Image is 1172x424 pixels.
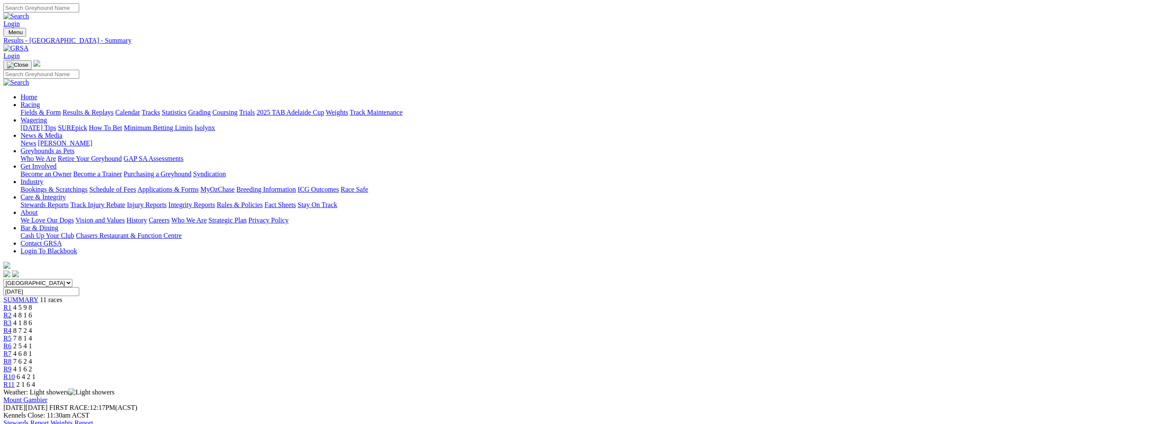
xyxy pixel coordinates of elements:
[3,28,26,37] button: Toggle navigation
[9,29,23,36] span: Menu
[326,109,348,116] a: Weights
[21,132,63,139] a: News & Media
[3,373,15,380] a: R10
[3,44,29,52] img: GRSA
[21,201,69,208] a: Stewards Reports
[21,186,87,193] a: Bookings & Scratchings
[21,224,58,231] a: Bar & Dining
[63,109,113,116] a: Results & Replays
[13,342,32,350] span: 2 5 4 1
[13,365,32,373] span: 4 1 6 2
[3,287,79,296] input: Select date
[75,216,125,224] a: Vision and Values
[49,404,89,411] span: FIRST RACE:
[142,109,160,116] a: Tracks
[3,396,48,403] a: Mount Gambier
[21,124,56,131] a: [DATE] Tips
[3,52,20,59] a: Login
[124,170,191,178] a: Purchasing a Greyhound
[3,37,1169,44] a: Results - [GEOGRAPHIC_DATA] - Summary
[58,124,87,131] a: SUREpick
[137,186,199,193] a: Applications & Forms
[236,186,296,193] a: Breeding Information
[340,186,368,193] a: Race Safe
[350,109,403,116] a: Track Maintenance
[3,404,48,411] span: [DATE]
[49,404,137,411] span: 12:17PM(ACST)
[127,201,167,208] a: Injury Reports
[3,319,12,326] a: R3
[21,170,1169,178] div: Get Involved
[115,109,140,116] a: Calendar
[256,109,324,116] a: 2025 TAB Adelaide Cup
[21,109,1169,116] div: Racing
[298,201,337,208] a: Stay On Track
[193,170,226,178] a: Syndication
[21,139,1169,147] div: News & Media
[21,124,1169,132] div: Wagering
[17,373,36,380] span: 6 4 2 1
[21,216,1169,224] div: About
[69,388,114,396] img: Light showers
[212,109,238,116] a: Coursing
[3,335,12,342] a: R5
[21,116,47,124] a: Wagering
[40,296,62,303] span: 11 races
[3,296,38,303] a: SUMMARY
[21,101,40,108] a: Racing
[171,216,207,224] a: Who We Are
[239,109,255,116] a: Trials
[21,155,56,162] a: Who We Are
[217,201,263,208] a: Rules & Policies
[21,147,75,154] a: Greyhounds as Pets
[21,232,74,239] a: Cash Up Your Club
[21,216,74,224] a: We Love Our Dogs
[3,388,115,396] span: Weather: Light showers
[16,381,35,388] span: 2 1 6 4
[21,193,66,201] a: Care & Integrity
[3,262,10,269] img: logo-grsa-white.png
[38,139,92,147] a: [PERSON_NAME]
[13,358,32,365] span: 7 6 2 4
[3,381,15,388] a: R11
[3,3,79,12] input: Search
[3,270,10,277] img: facebook.svg
[194,124,215,131] a: Isolynx
[3,365,12,373] a: R9
[162,109,187,116] a: Statistics
[21,170,72,178] a: Become an Owner
[89,124,122,131] a: How To Bet
[3,304,12,311] a: R1
[73,170,122,178] a: Become a Trainer
[13,311,32,319] span: 4 8 1 6
[21,201,1169,209] div: Care & Integrity
[21,163,57,170] a: Get Involved
[13,319,32,326] span: 4 1 8 6
[168,201,215,208] a: Integrity Reports
[33,60,40,67] img: logo-grsa-white.png
[3,327,12,334] a: R4
[21,109,61,116] a: Fields & Form
[149,216,170,224] a: Careers
[12,270,19,277] img: twitter.svg
[13,304,32,311] span: 4 5 9 8
[3,12,29,20] img: Search
[298,186,339,193] a: ICG Outcomes
[3,20,20,27] a: Login
[188,109,211,116] a: Grading
[3,311,12,319] a: R2
[209,216,247,224] a: Strategic Plan
[124,124,193,131] a: Minimum Betting Limits
[3,358,12,365] a: R8
[21,247,77,255] a: Login To Blackbook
